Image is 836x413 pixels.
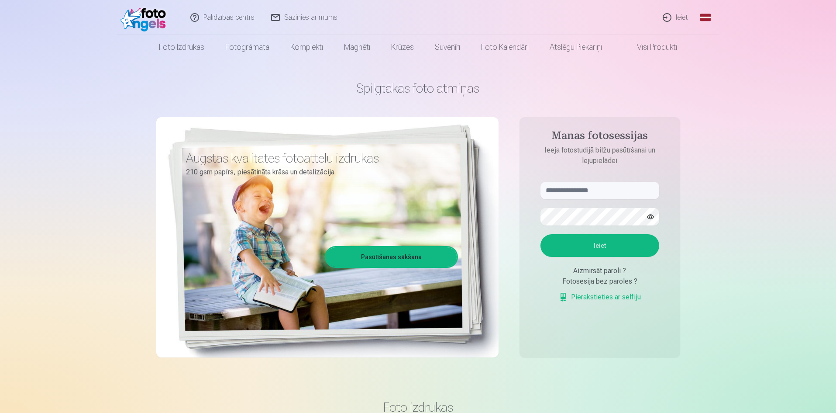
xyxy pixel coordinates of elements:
[424,35,471,59] a: Suvenīri
[381,35,424,59] a: Krūzes
[532,145,668,166] p: Ieeja fotostudijā bilžu pasūtīšanai un lejupielādei
[471,35,539,59] a: Foto kalendāri
[612,35,688,59] a: Visi produkti
[559,292,641,302] a: Pierakstieties ar selfiju
[326,247,457,267] a: Pasūtīšanas sākšana
[540,234,659,257] button: Ieiet
[540,266,659,276] div: Aizmirsāt paroli ?
[156,80,680,96] h1: Spilgtākās foto atmiņas
[334,35,381,59] a: Magnēti
[532,129,668,145] h4: Manas fotosessijas
[540,276,659,287] div: Fotosesija bez paroles ?
[280,35,334,59] a: Komplekti
[148,35,215,59] a: Foto izdrukas
[120,3,171,31] img: /fa1
[186,150,451,166] h3: Augstas kvalitātes fotoattēlu izdrukas
[215,35,280,59] a: Fotogrāmata
[186,166,451,178] p: 210 gsm papīrs, piesātināta krāsa un detalizācija
[539,35,612,59] a: Atslēgu piekariņi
